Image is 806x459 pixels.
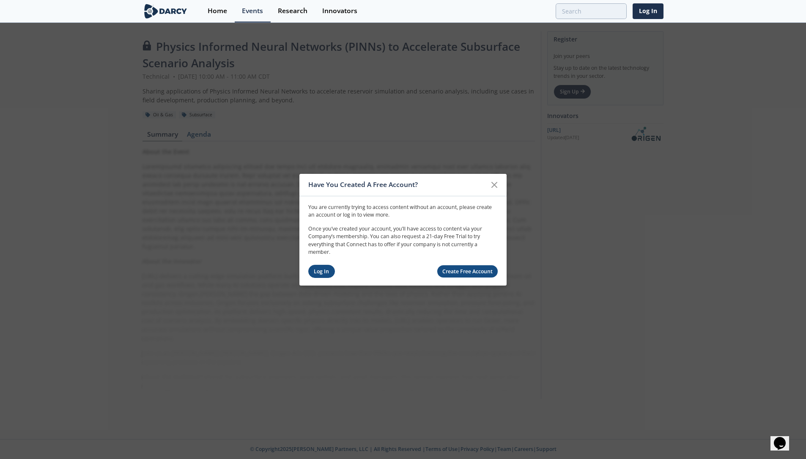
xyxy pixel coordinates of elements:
img: logo-wide.svg [143,4,189,19]
div: Home [208,8,227,14]
a: Log In [308,265,335,278]
a: Create Free Account [437,265,498,278]
p: Once you’ve created your account, you’ll have access to content via your Company’s membership. Yo... [308,225,498,256]
div: Events [242,8,263,14]
div: Research [278,8,307,14]
input: Advanced Search [556,3,627,19]
div: Innovators [322,8,357,14]
p: You are currently trying to access content without an account, please create an account or log in... [308,203,498,219]
iframe: chat widget [770,425,798,451]
a: Log In [633,3,663,19]
div: Have You Created A Free Account? [308,177,486,193]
